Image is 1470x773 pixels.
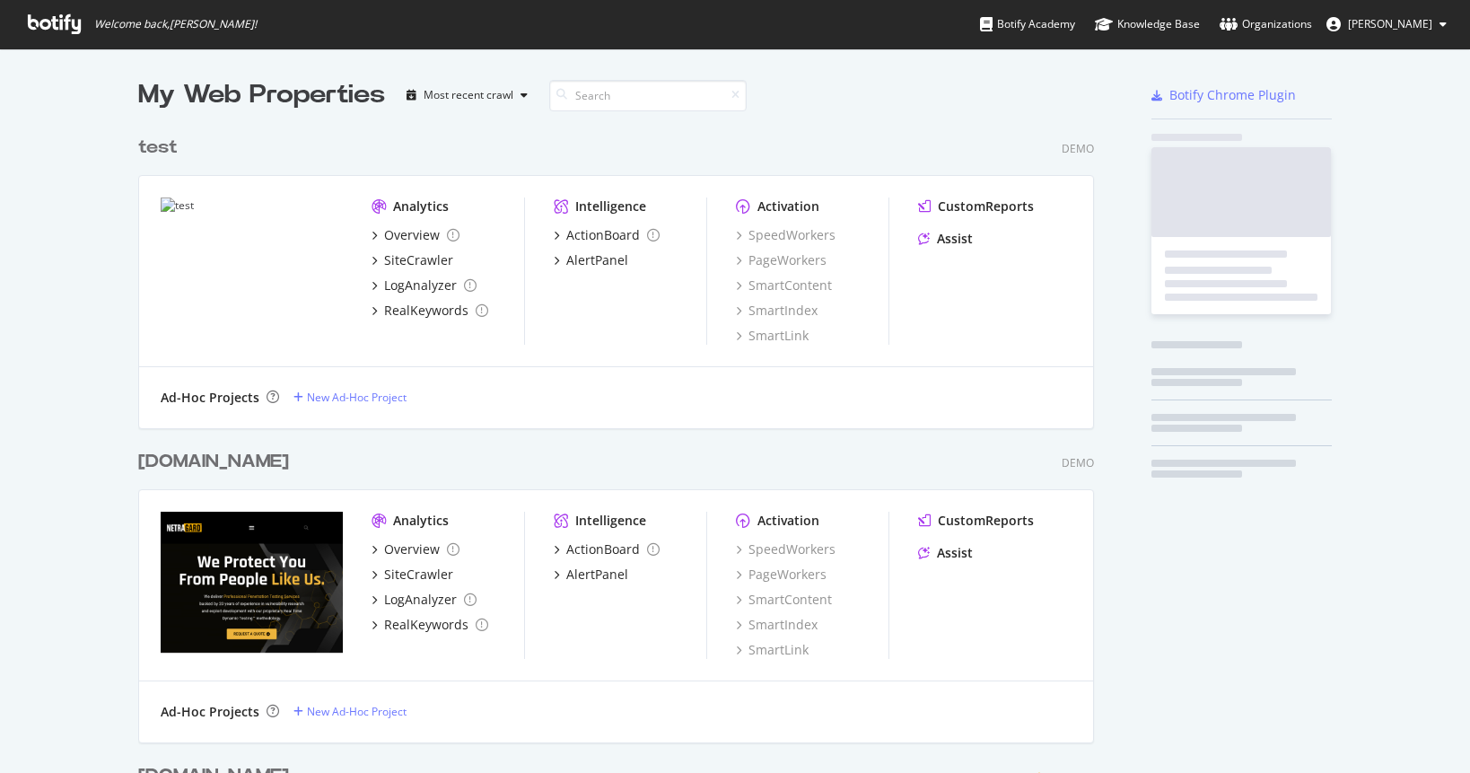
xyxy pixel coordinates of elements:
a: SiteCrawler [372,566,453,584]
a: SpeedWorkers [736,540,836,558]
a: New Ad-Hoc Project [293,704,407,719]
a: Overview [372,540,459,558]
a: RealKeywords [372,616,488,634]
div: RealKeywords [384,616,468,634]
a: RealKeywords [372,302,488,320]
a: CustomReports [918,512,1034,530]
a: Assist [918,230,973,248]
div: Assist [937,544,973,562]
div: SiteCrawler [384,251,453,269]
a: ActionBoard [554,226,660,244]
div: CustomReports [938,512,1034,530]
div: Assist [937,230,973,248]
a: SiteCrawler [372,251,453,269]
a: PageWorkers [736,251,827,269]
a: Botify Chrome Plugin [1151,86,1296,104]
div: AlertPanel [566,566,628,584]
div: Botify Chrome Plugin [1169,86,1296,104]
div: Ad-Hoc Projects [161,389,259,407]
div: CustomReports [938,198,1034,215]
a: SmartContent [736,277,832,294]
button: [PERSON_NAME] [1312,10,1461,39]
div: Overview [384,540,440,558]
div: Most recent crawl [424,90,513,101]
a: SmartIndex [736,616,818,634]
div: Overview [384,226,440,244]
a: test [138,135,185,161]
div: Analytics [393,198,449,215]
div: LogAnalyzer [384,591,457,609]
a: PageWorkers [736,566,827,584]
a: SpeedWorkers [736,226,836,244]
a: New Ad-Hoc Project [293,390,407,405]
a: LogAnalyzer [372,277,477,294]
div: LogAnalyzer [384,277,457,294]
a: AlertPanel [554,566,628,584]
div: Intelligence [575,198,646,215]
a: SmartLink [736,641,809,659]
div: Intelligence [575,512,646,530]
span: Philippe Caturegli [1348,16,1432,31]
div: [DOMAIN_NAME] [138,449,289,475]
a: ActionBoard [554,540,660,558]
a: SmartIndex [736,302,818,320]
div: AlertPanel [566,251,628,269]
div: RealKeywords [384,302,468,320]
div: Botify Academy [980,15,1075,33]
div: New Ad-Hoc Project [307,390,407,405]
input: Search [549,80,747,111]
div: ActionBoard [566,540,640,558]
a: SmartLink [736,327,809,345]
div: Activation [757,198,819,215]
div: Organizations [1220,15,1312,33]
a: SmartContent [736,591,832,609]
img: test [161,198,343,345]
div: New Ad-Hoc Project [307,704,407,719]
div: SiteCrawler [384,566,453,584]
div: Knowledge Base [1095,15,1200,33]
div: Activation [757,512,819,530]
div: Analytics [393,512,449,530]
div: Ad-Hoc Projects [161,703,259,721]
a: CustomReports [918,198,1034,215]
a: Assist [918,544,973,562]
div: Demo [1062,455,1094,470]
button: Most recent crawl [399,81,535,110]
a: [DOMAIN_NAME] [138,449,296,475]
a: Overview [372,226,459,244]
span: Welcome back, [PERSON_NAME] ! [94,17,257,31]
a: AlertPanel [554,251,628,269]
div: Demo [1062,141,1094,156]
div: test [138,135,178,161]
img: netragard.com [161,512,343,657]
div: ActionBoard [566,226,640,244]
a: LogAnalyzer [372,591,477,609]
div: My Web Properties [138,77,385,113]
